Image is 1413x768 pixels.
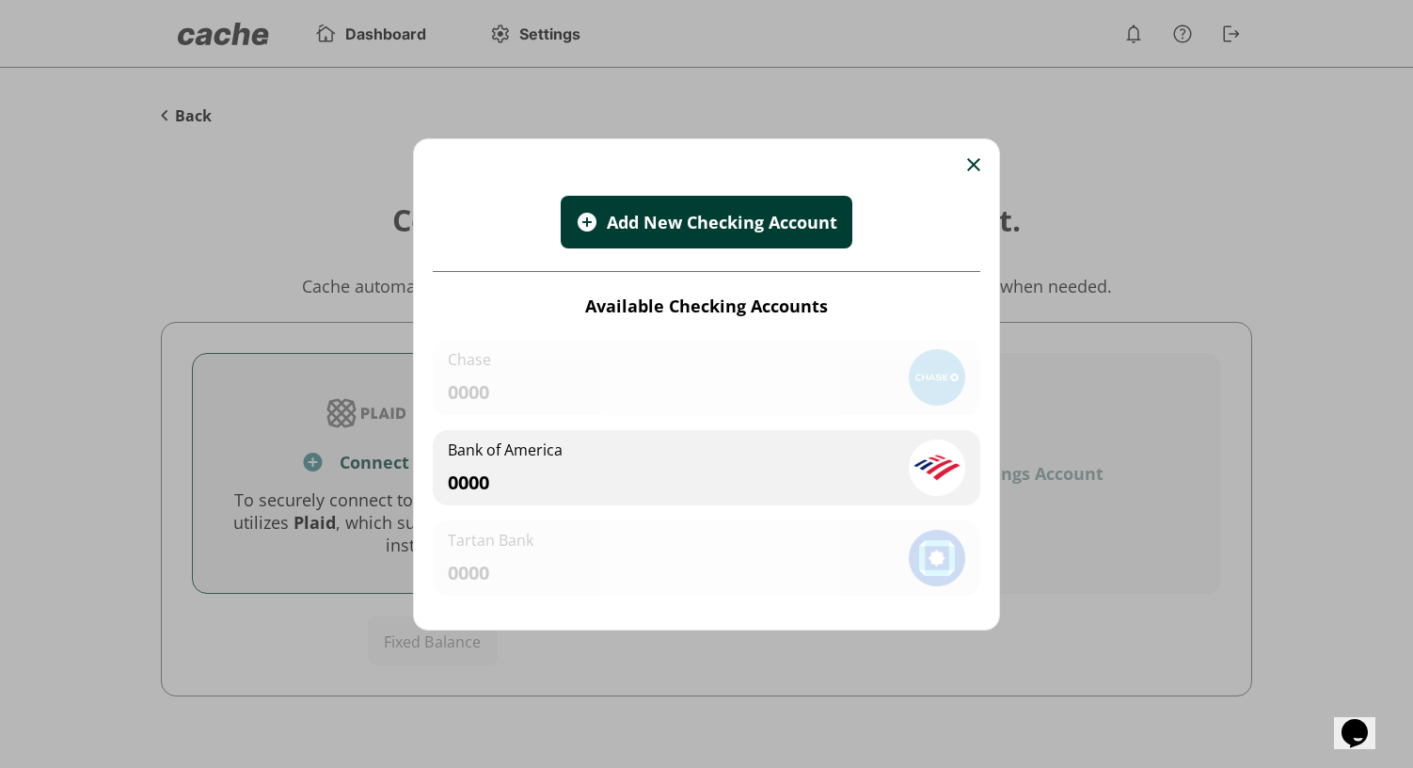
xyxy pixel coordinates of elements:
[448,470,563,495] div: 0000
[448,560,533,585] div: 0000
[967,158,980,171] img: close button
[433,340,980,415] div: This account is already associated with an active automation. Please select another account.
[576,211,598,233] img: plus icon
[909,440,965,496] img: Bank Logo
[1334,693,1394,749] iframe: chat widget
[909,349,965,406] img: Bank Logo
[433,271,980,317] div: Available Checking Accounts
[433,520,980,596] div: This account is already associated with an active automation. Please select another account.
[606,211,837,233] div: Add New Checking Account
[561,196,852,248] button: plus iconAdd New Checking Account
[448,530,533,551] div: Tartan Bank
[909,530,965,586] img: Bank Logo
[448,379,491,405] div: 0000
[448,349,491,370] div: Chase
[448,440,563,460] div: Bank of America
